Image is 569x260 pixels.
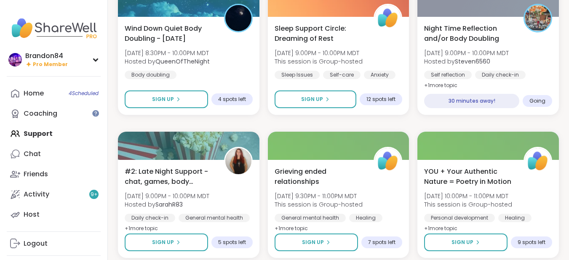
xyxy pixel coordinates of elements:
[7,83,101,103] a: Home4Scheduled
[7,233,101,254] a: Logout
[152,239,174,246] span: Sign Up
[364,71,395,79] div: Anxiety
[424,233,508,251] button: Sign Up
[275,214,346,222] div: General mental health
[323,71,361,79] div: Self-care
[375,148,401,174] img: ShareWell
[275,167,365,187] span: Grieving ended relationships
[8,53,22,66] img: Brandon84
[424,200,512,209] span: This session is Group-hosted
[25,51,68,61] div: Brandon84
[125,71,176,79] div: Body doubling
[125,214,175,222] div: Daily check-in
[498,214,532,222] div: Healing
[275,90,357,108] button: Sign Up
[125,192,209,200] span: [DATE] 9:00PM - 10:00PM MDT
[7,103,101,124] a: Coaching
[125,57,210,66] span: Hosted by
[275,71,320,79] div: Sleep Issues
[125,200,209,209] span: Hosted by
[125,24,215,44] span: Wind Down Quiet Body Doubling - [DATE]
[155,57,210,66] b: QueenOfTheNight
[7,204,101,225] a: Host
[525,5,551,31] img: Steven6560
[24,109,57,118] div: Coaching
[33,61,68,68] span: Pro Member
[24,170,48,179] div: Friends
[525,148,551,174] img: ShareWell
[125,233,208,251] button: Sign Up
[91,191,98,198] span: 9 +
[301,96,323,103] span: Sign Up
[275,49,363,57] span: [DATE] 9:00PM - 10:00PM MDT
[125,90,208,108] button: Sign Up
[302,239,324,246] span: Sign Up
[7,13,101,43] img: ShareWell Nav Logo
[225,148,251,174] img: SarahR83
[125,167,215,187] span: #2: Late Night Support - chat, games, body double
[424,49,509,57] span: [DATE] 9:00PM - 10:00PM MDT
[24,89,44,98] div: Home
[275,200,363,209] span: This session is Group-hosted
[92,110,99,117] iframe: Spotlight
[152,96,174,103] span: Sign Up
[424,71,472,79] div: Self reflection
[218,239,246,246] span: 5 spots left
[24,210,40,219] div: Host
[451,239,473,246] span: Sign Up
[275,192,363,200] span: [DATE] 9:30PM - 11:00PM MDT
[529,98,545,104] span: Going
[349,214,382,222] div: Healing
[424,192,512,200] span: [DATE] 10:00PM - 11:00PM MDT
[7,144,101,164] a: Chat
[69,90,99,97] span: 4 Scheduled
[155,200,183,209] b: SarahR83
[424,214,495,222] div: Personal development
[366,96,395,103] span: 12 spots left
[179,214,250,222] div: General mental health
[455,57,490,66] b: Steven6560
[275,233,358,251] button: Sign Up
[518,239,545,246] span: 9 spots left
[424,24,514,44] span: Night Time Reflection and/or Body Doubling
[24,149,41,159] div: Chat
[125,49,210,57] span: [DATE] 8:30PM - 10:00PM MDT
[7,184,101,204] a: Activity9+
[275,57,363,66] span: This session is Group-hosted
[375,5,401,31] img: ShareWell
[218,96,246,103] span: 4 spots left
[424,94,519,108] div: 30 minutes away!
[225,5,251,31] img: QueenOfTheNight
[475,71,526,79] div: Daily check-in
[24,239,48,248] div: Logout
[368,239,395,246] span: 7 spots left
[424,57,509,66] span: Hosted by
[24,190,49,199] div: Activity
[275,24,365,44] span: Sleep Support Circle: Dreaming of Rest
[7,164,101,184] a: Friends
[424,167,514,187] span: YOU + Your Authentic Nature = Poetry in Motion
